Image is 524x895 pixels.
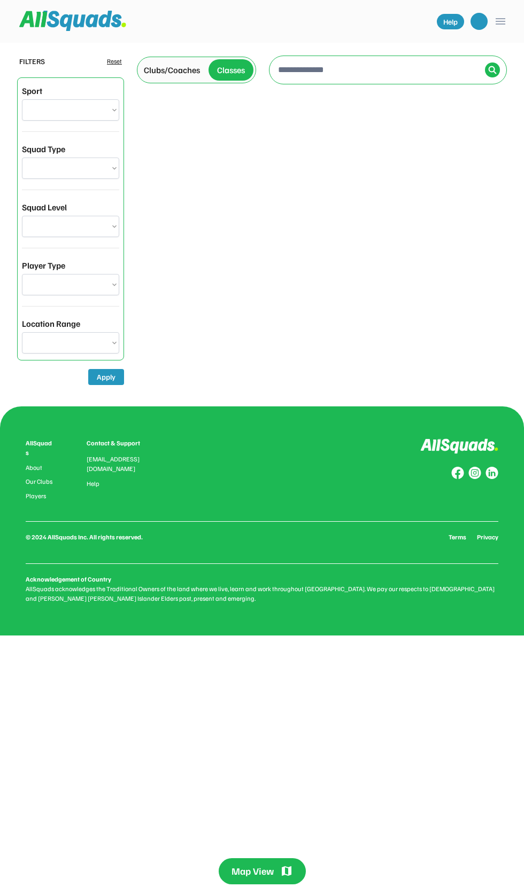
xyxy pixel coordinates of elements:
img: yH5BAEAAAAALAAAAAABAAEAAAIBRAA7 [475,17,483,26]
div: FILTERS [19,56,45,67]
div: Squad Level [22,201,67,214]
div: Player Type [22,259,65,272]
button: menu [494,15,507,28]
a: Privacy [477,532,498,542]
button: Apply [88,369,124,385]
div: Clubs/Coaches [144,64,200,76]
div: Contact & Support [87,438,153,448]
div: AllSquads acknowledges the Traditional Owners of the land where we live, learn and work throughou... [26,584,498,603]
img: Logo%20inverted.svg [420,438,498,454]
a: Players [26,492,55,500]
a: Help [437,14,464,29]
a: Terms [449,532,466,542]
a: Our Clubs [26,478,55,485]
div: Classes [217,64,245,76]
div: [EMAIL_ADDRESS][DOMAIN_NAME] [87,454,153,474]
a: About [26,464,55,472]
div: Sport [22,84,42,97]
div: Reset [107,57,122,66]
div: Squad Type [22,143,65,155]
a: Help [87,480,99,488]
img: Squad%20Logo.svg [19,11,126,31]
div: Location Range [22,317,80,330]
div: Acknowledgement of Country [26,575,111,584]
img: Group%20copy%207.svg [468,467,481,480]
img: Group%20copy%206.svg [486,467,498,480]
div: Map View [232,865,274,878]
div: AllSquads [26,438,55,458]
img: Group%20copy%208.svg [451,467,464,480]
div: © 2024 AllSquads Inc. All rights reserved. [26,532,143,542]
img: Icon%20%2838%29.svg [488,66,497,74]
